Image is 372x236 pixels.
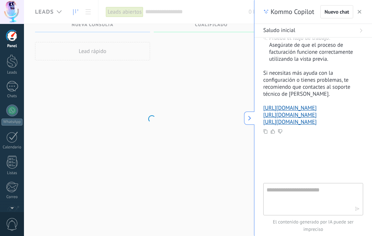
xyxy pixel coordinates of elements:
[1,171,23,176] div: Listas
[1,195,23,200] div: Correo
[263,105,317,112] a: [URL][DOMAIN_NAME]
[1,70,23,75] div: Leads
[324,9,349,14] span: Nuevo chat
[254,24,372,38] button: Saludo inicial
[1,94,23,99] div: Chats
[263,218,363,233] span: El contenido generado por IA puede ser impreciso
[1,145,23,150] div: Calendario
[271,7,314,16] span: Kommo Copilot
[263,27,295,34] span: Saludo inicial
[1,44,23,49] div: Panel
[269,35,354,63] p: : Asegúrate de que el proceso de facturación funcione correctamente utilizando la vista previa.
[263,112,317,119] a: [URL][DOMAIN_NAME]
[269,35,329,42] strong: Prueba el flujo de trabajo
[320,5,353,18] button: Nuevo chat
[1,119,22,126] div: WhatsApp
[263,119,317,126] a: [URL][DOMAIN_NAME]
[263,70,354,98] p: Si necesitas más ayuda con la configuración o tienes problemas, te recomiendo que contactes al so...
